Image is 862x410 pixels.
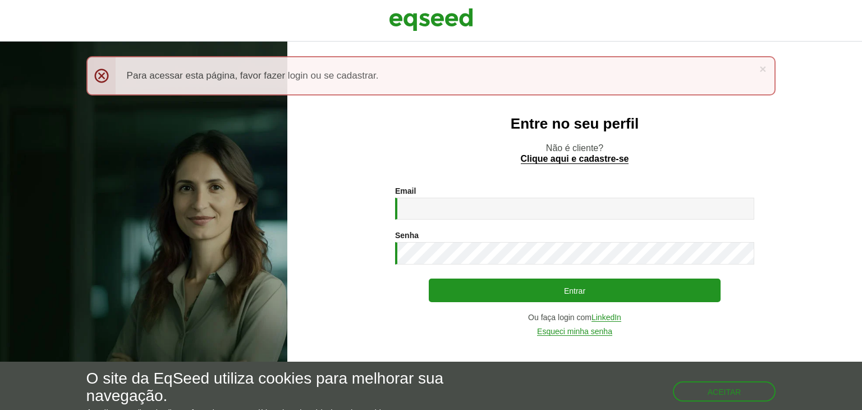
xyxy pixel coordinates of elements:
[395,313,754,322] div: Ou faça login com
[521,154,629,164] a: Clique aqui e cadastre-se
[86,56,776,95] div: Para acessar esta página, favor fazer login ou se cadastrar.
[537,327,612,336] a: Esqueci minha senha
[759,63,766,75] a: ×
[395,231,419,239] label: Senha
[673,381,776,402] button: Aceitar
[592,313,621,322] a: LinkedIn
[310,143,840,164] p: Não é cliente?
[86,370,500,405] h5: O site da EqSeed utiliza cookies para melhorar sua navegação.
[429,279,721,302] button: Entrar
[389,6,473,34] img: EqSeed Logo
[395,187,416,195] label: Email
[310,116,840,132] h2: Entre no seu perfil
